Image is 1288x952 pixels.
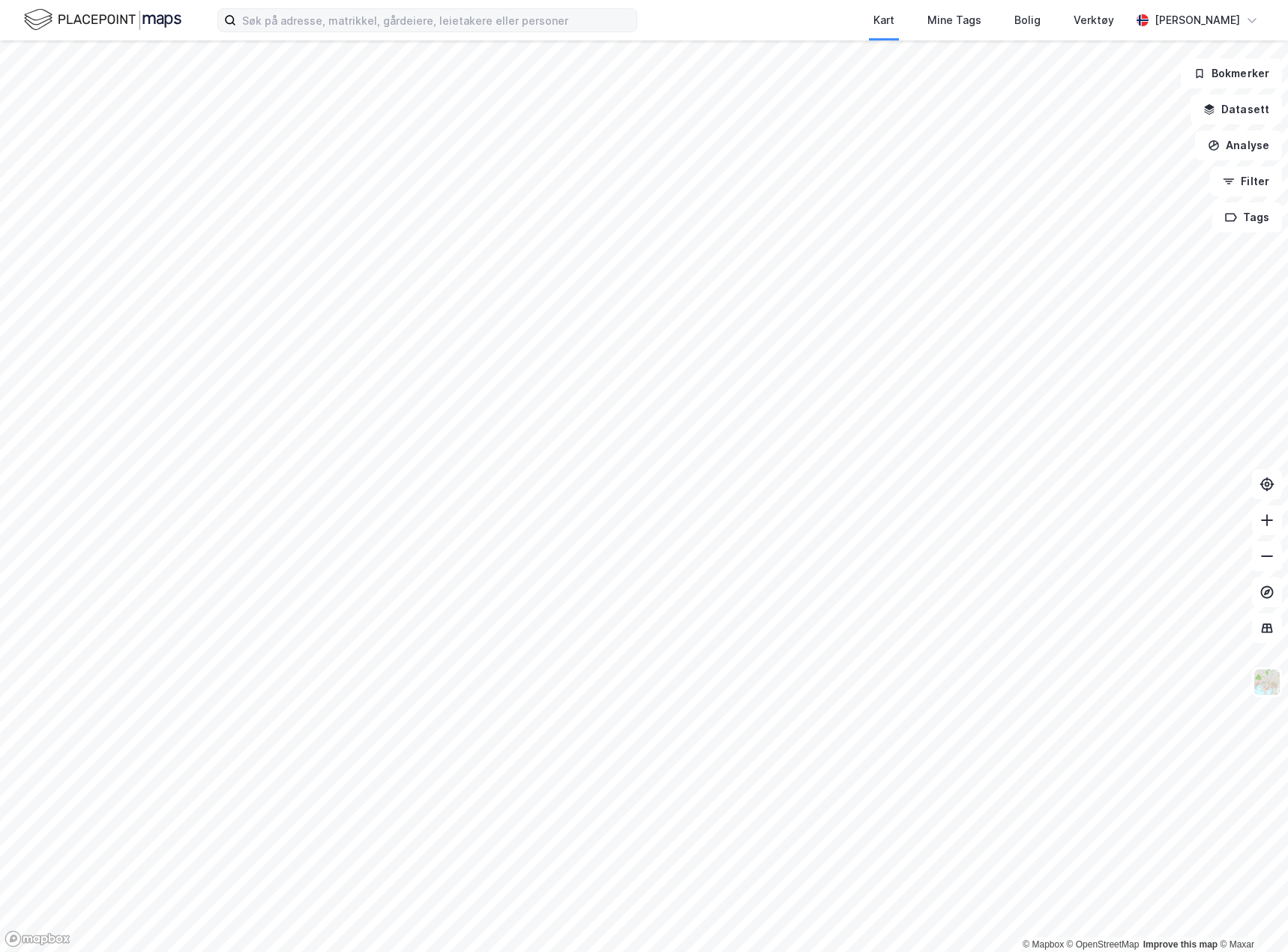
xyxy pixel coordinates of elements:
div: Kontrollprogram for chat [1213,880,1288,952]
img: logo.f888ab2527a4732fd821a326f86c7f29.svg [24,7,181,33]
iframe: Chat Widget [1213,880,1288,952]
div: [PERSON_NAME] [1155,11,1240,29]
div: Kart [873,11,894,29]
div: Bolig [1014,11,1041,29]
input: Søk på adresse, matrikkel, gårdeiere, leietakere eller personer [236,9,637,31]
div: Verktøy [1074,11,1114,29]
div: Mine Tags [927,11,981,29]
